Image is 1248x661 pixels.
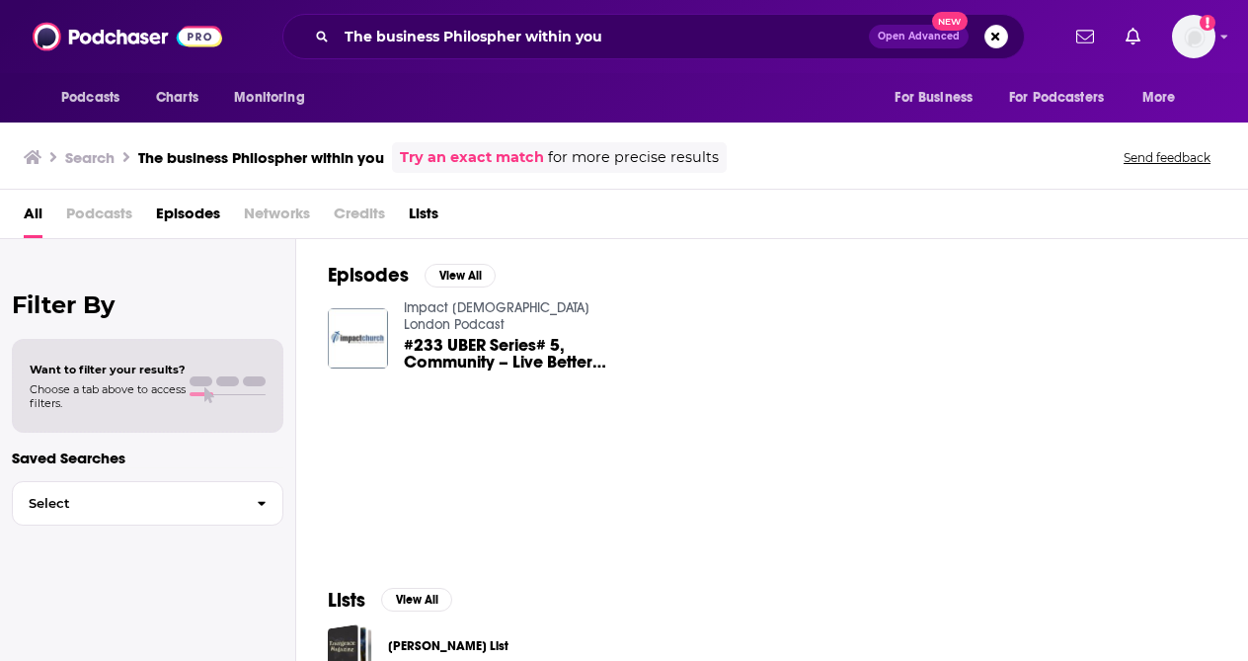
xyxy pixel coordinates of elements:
span: Credits [334,198,385,238]
a: Episodes [156,198,220,238]
p: Saved Searches [12,449,283,467]
h3: Search [65,148,115,167]
img: #233 UBER Series# 5, Community – Live Better, Live Longer [328,308,388,369]
button: Send feedback [1118,149,1216,166]
span: Select [13,497,241,510]
a: #233 UBER Series# 5, Community – Live Better, Live Longer [404,337,608,371]
button: View All [425,264,496,288]
button: Show profile menu [1172,15,1215,58]
a: All [24,198,42,238]
span: Podcasts [66,198,132,238]
span: Choose a tab above to access filters. [30,382,186,410]
svg: Add a profile image [1200,15,1215,31]
div: Search podcasts, credits, & more... [282,14,1025,59]
a: Try an exact match [400,146,544,169]
button: Select [12,481,283,526]
span: More [1142,84,1176,112]
span: New [932,12,968,31]
h2: Filter By [12,290,283,319]
a: Lists [409,198,438,238]
a: Show notifications dropdown [1068,20,1102,53]
a: Impact Church London Podcast [404,299,589,333]
span: Logged in as Inkhouse1 [1172,15,1215,58]
input: Search podcasts, credits, & more... [337,21,869,52]
a: ListsView All [328,588,452,613]
span: Want to filter your results? [30,363,186,376]
span: Open Advanced [878,32,960,41]
button: Open AdvancedNew [869,25,969,48]
a: Show notifications dropdown [1118,20,1148,53]
h2: Episodes [328,263,409,288]
button: open menu [1129,79,1201,117]
a: [PERSON_NAME] List [388,635,508,657]
button: open menu [47,79,145,117]
button: open menu [220,79,330,117]
span: Charts [156,84,198,112]
img: User Profile [1172,15,1215,58]
span: for more precise results [548,146,719,169]
span: Networks [244,198,310,238]
button: View All [381,588,452,612]
span: For Business [895,84,973,112]
a: EpisodesView All [328,263,496,288]
span: Monitoring [234,84,304,112]
a: Charts [143,79,210,117]
h2: Lists [328,588,365,613]
h3: The business Philospher within you [138,148,384,167]
button: open menu [881,79,997,117]
span: For Podcasters [1009,84,1104,112]
img: Podchaser - Follow, Share and Rate Podcasts [33,18,222,55]
span: Podcasts [61,84,119,112]
button: open menu [996,79,1132,117]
